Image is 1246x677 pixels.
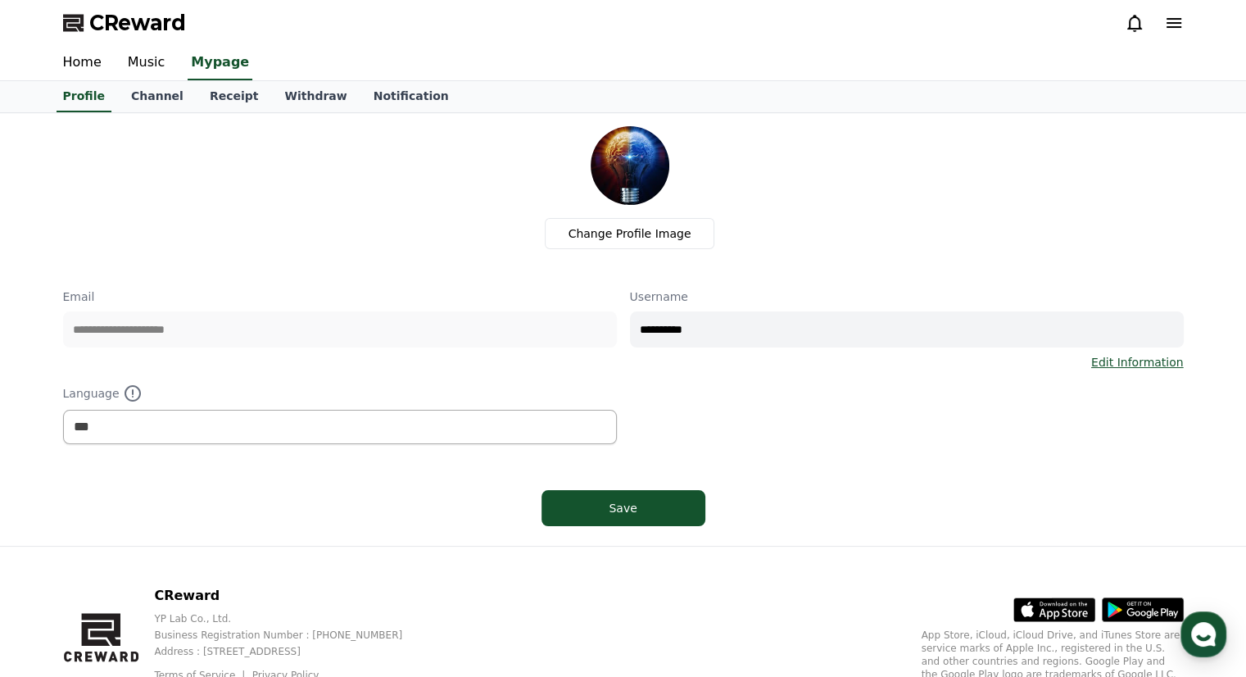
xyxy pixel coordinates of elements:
[89,10,186,36] span: CReward
[1091,354,1184,370] a: Edit Information
[118,81,197,112] a: Channel
[211,520,315,561] a: Settings
[271,81,360,112] a: Withdraw
[57,81,111,112] a: Profile
[591,126,669,205] img: profile_image
[545,218,715,249] label: Change Profile Image
[136,545,184,558] span: Messages
[197,81,272,112] a: Receipt
[154,612,428,625] p: YP Lab Co., Ltd.
[574,500,673,516] div: Save
[360,81,462,112] a: Notification
[63,10,186,36] a: CReward
[154,645,428,658] p: Address : [STREET_ADDRESS]
[63,384,617,403] p: Language
[541,490,705,526] button: Save
[154,586,428,606] p: CReward
[242,544,283,557] span: Settings
[5,520,108,561] a: Home
[154,629,428,642] p: Business Registration Number : [PHONE_NUMBER]
[63,289,617,305] p: Email
[42,544,70,557] span: Home
[108,520,211,561] a: Messages
[188,46,252,80] a: Mypage
[630,289,1184,305] p: Username
[50,46,115,80] a: Home
[115,46,179,80] a: Music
